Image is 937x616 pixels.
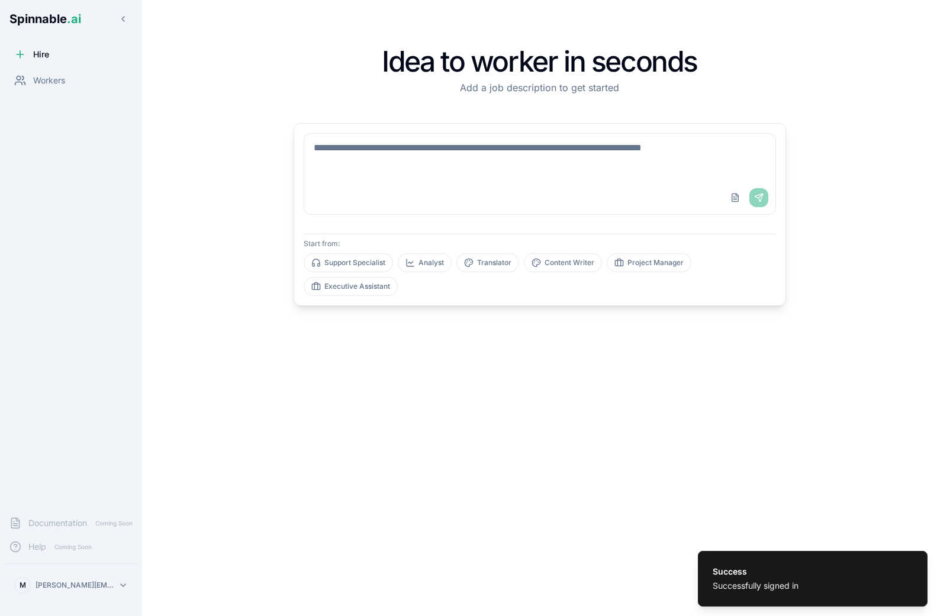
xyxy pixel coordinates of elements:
[51,541,95,553] span: Coming Soon
[28,517,87,529] span: Documentation
[713,566,798,578] div: Success
[28,541,46,553] span: Help
[304,253,393,272] button: Support Specialist
[33,75,65,86] span: Workers
[524,253,602,272] button: Content Writer
[294,47,786,76] h1: Idea to worker in seconds
[9,12,81,26] span: Spinnable
[9,573,133,597] button: M[PERSON_NAME][EMAIL_ADDRESS][DOMAIN_NAME]
[398,253,452,272] button: Analyst
[304,277,398,296] button: Executive Assistant
[713,580,798,592] div: Successfully signed in
[36,580,114,590] p: [PERSON_NAME][EMAIL_ADDRESS][DOMAIN_NAME]
[33,49,49,60] span: Hire
[294,80,786,95] p: Add a job description to get started
[67,12,81,26] span: .ai
[456,253,519,272] button: Translator
[304,239,776,249] p: Start from:
[92,518,136,529] span: Coming Soon
[20,580,26,590] span: M
[607,253,691,272] button: Project Manager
